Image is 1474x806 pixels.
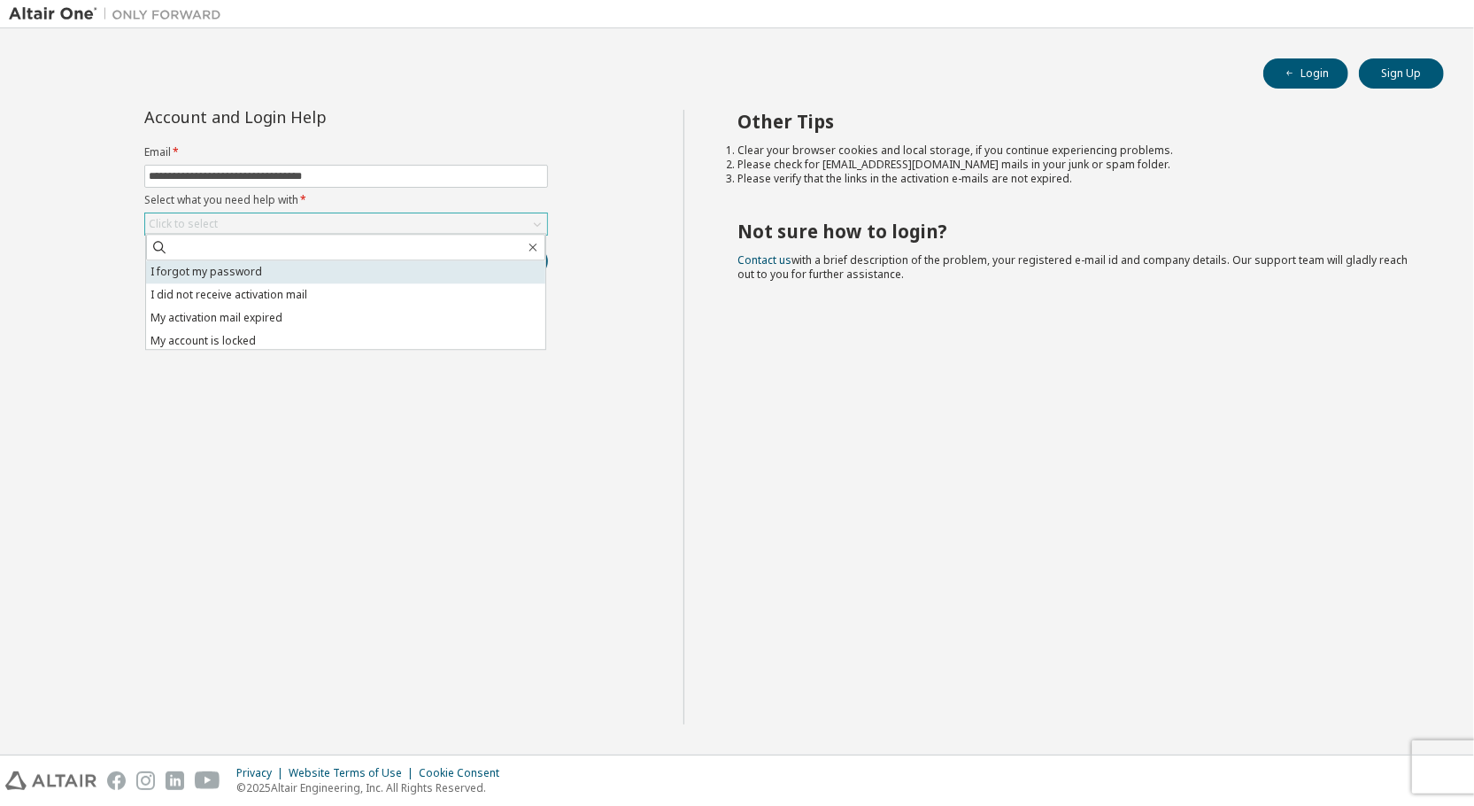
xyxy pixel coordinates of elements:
img: Altair One [9,5,230,23]
div: Cookie Consent [419,766,510,780]
h2: Not sure how to login? [737,220,1412,243]
label: Email [144,145,548,159]
li: I forgot my password [146,260,545,283]
img: facebook.svg [107,771,126,790]
img: instagram.svg [136,771,155,790]
div: Click to select [145,213,547,235]
div: Click to select [149,217,218,231]
button: Login [1263,58,1348,89]
img: youtube.svg [195,771,220,790]
li: Clear your browser cookies and local storage, if you continue experiencing problems. [737,143,1412,158]
h2: Other Tips [737,110,1412,133]
div: Account and Login Help [144,110,467,124]
img: altair_logo.svg [5,771,96,790]
label: Select what you need help with [144,193,548,207]
img: linkedin.svg [166,771,184,790]
div: Privacy [236,766,289,780]
p: © 2025 Altair Engineering, Inc. All Rights Reserved. [236,780,510,795]
div: Website Terms of Use [289,766,419,780]
button: Sign Up [1359,58,1444,89]
li: Please check for [EMAIL_ADDRESS][DOMAIN_NAME] mails in your junk or spam folder. [737,158,1412,172]
li: Please verify that the links in the activation e-mails are not expired. [737,172,1412,186]
a: Contact us [737,252,791,267]
span: with a brief description of the problem, your registered e-mail id and company details. Our suppo... [737,252,1408,282]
